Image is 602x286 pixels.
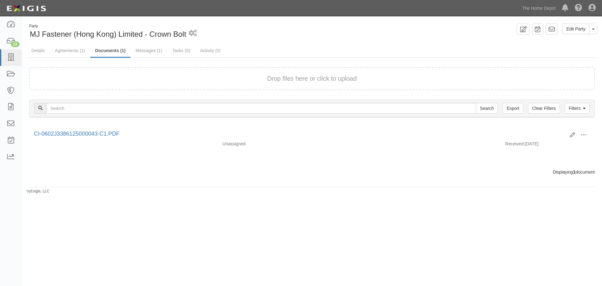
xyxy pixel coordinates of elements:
[503,103,523,114] a: Export
[5,3,48,14] img: logo-5460c22ac91f19d4615b14bd174203de0afe785f0fc80cf4dbbc73dc1793850b.png
[30,30,186,38] span: MJ Fastener (Hong Kong) Limited - Crown Bolt
[27,189,50,194] small: by
[34,130,565,138] div: CI-0602J3386125000043-C1.PDF
[565,103,590,114] a: Filters
[11,41,19,47] div: 23
[505,141,525,147] p: Received:
[575,4,582,12] i: Help Center - Complianz
[573,170,576,175] b: 1
[528,103,560,114] a: Clear Filters
[24,169,599,175] div: Displaying document
[34,131,119,137] a: CI-0602J3386125000043-C1.PDF
[27,44,50,57] a: Details
[500,141,595,150] div: [DATE]
[31,189,50,193] a: Exigis, LLC
[46,103,476,114] input: Search
[167,44,195,57] a: Tasks (0)
[90,44,130,58] a: Documents (1)
[189,30,197,37] i: 1 scheduled workflow
[195,44,225,57] a: Activity (0)
[50,44,90,57] a: Agreements (1)
[359,141,500,141] div: Effective - Expiration
[519,2,559,14] a: The Home Depot
[476,103,498,114] input: Search
[131,44,167,57] a: Messages (1)
[562,24,589,34] a: Edit Party
[218,141,359,147] div: Unassigned
[27,24,307,40] div: MJ Fastener (Hong Kong) Limited - Crown Bolt
[29,24,186,29] div: Party
[267,74,357,83] button: Drop files here or click to upload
